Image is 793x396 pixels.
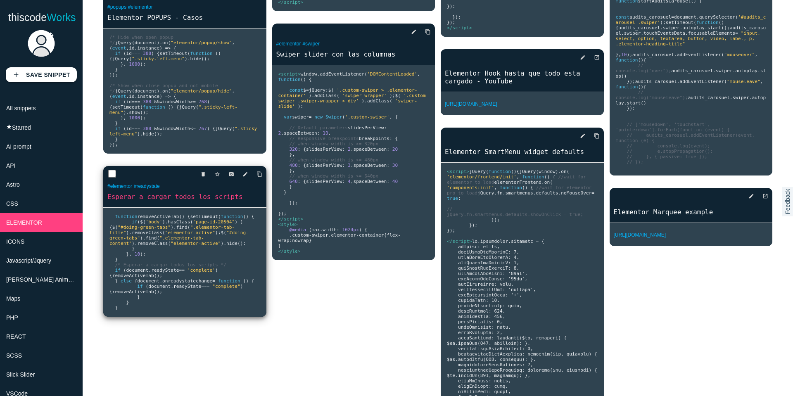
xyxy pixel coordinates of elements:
span: 388 [143,51,151,56]
a: open_in_new [756,189,768,204]
a: #elementor [107,183,132,189]
span: window [300,71,317,77]
span: ) [159,45,162,51]
span: jQuery [215,126,232,131]
a: edit [573,128,586,143]
span: 2 [278,130,281,136]
a: #elementor [128,4,153,10]
span: . [757,68,760,74]
span: id [129,94,134,99]
span: { [173,94,176,99]
span: === [132,126,140,131]
span: >= [190,99,195,104]
span: slidesPerView [348,125,384,130]
i: content_copy [425,24,431,39]
span: ); [389,93,395,98]
span: swiper [624,31,641,36]
span: ".sticky-left-menu" [109,104,237,115]
span: , [281,130,284,136]
span: ( [188,51,190,56]
a: Elementor Hook hasta que todo esta cargado - YouTube [441,69,604,86]
a: Feedback [782,187,793,216]
span: ( [132,88,135,94]
span: on [162,40,168,45]
span: 1000 [129,62,140,67]
span: ) [159,94,162,99]
a: photo_camera [222,167,234,182]
span: AI prompt [6,143,31,150]
span: id [126,99,131,104]
span: "mouseleave" [727,79,760,84]
span: API [6,162,16,169]
span: }); [447,4,455,9]
span: : [317,130,320,136]
span: , [755,52,757,57]
span: { [109,104,112,110]
span: // console.log("mouseleave"); [616,90,688,100]
span: : [389,136,392,141]
span: 'swiper-wrapper' [342,93,387,98]
span: [PERSON_NAME] Animaciones [6,276,88,283]
span: . [677,79,680,84]
span: { [109,56,112,62]
span: ) [207,126,210,131]
span: 388 [143,126,151,131]
a: Swiper slider con las columnas [272,50,435,59]
span: . [730,95,733,100]
span: jQuery [115,40,131,45]
span: ( [109,94,112,99]
span: autoplay [616,95,766,106]
span: audits_carosuel [629,14,671,20]
a: Elementor SmartMenu widget defaults [441,147,604,157]
span: { [176,104,179,110]
span: () [215,51,221,56]
span: jQuery [309,88,325,93]
span: ( [140,104,143,110]
span: if [115,51,120,56]
span: function [696,20,719,25]
span: </script> [447,25,472,31]
span: . [749,95,752,100]
span: ( [693,20,696,25]
span: , [135,94,138,99]
span: hide [190,56,201,62]
span: Maps [6,295,20,302]
span: = [671,14,674,20]
span: . [732,68,735,74]
span: spaceBetween [284,130,317,136]
span: CSS [6,200,18,207]
span: id [129,45,134,51]
span: { [212,126,215,131]
span: () [300,77,306,82]
i: edit [748,189,754,204]
span: $ [328,88,331,93]
span: ( [123,126,126,131]
span: ( [722,52,724,57]
span: , [135,45,138,51]
span: All snippets [6,105,36,111]
i: edit [580,50,586,65]
span: ICONS [6,238,24,245]
span: => [165,45,171,51]
span: "mouseover" [724,52,755,57]
i: edit [411,24,417,39]
span: audits_carosuel [635,79,677,84]
a: delete [194,167,206,182]
span: , [126,94,129,99]
span: hide [143,131,154,137]
a: open_in_new [587,50,600,65]
span: function [143,104,165,110]
span: <= [190,126,195,131]
span: () [641,100,646,106]
span: $ [395,93,398,98]
span: event [112,94,126,99]
img: user.png [27,29,56,58]
i: star_border [214,167,220,182]
span: ( [132,40,135,45]
a: Star snippet [208,167,220,182]
span: id [126,51,131,56]
a: [URL][DOMAIN_NAME] [614,232,666,238]
span: ). [137,131,142,137]
span: audits_carosuel [688,95,730,100]
span: ); [140,115,145,121]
